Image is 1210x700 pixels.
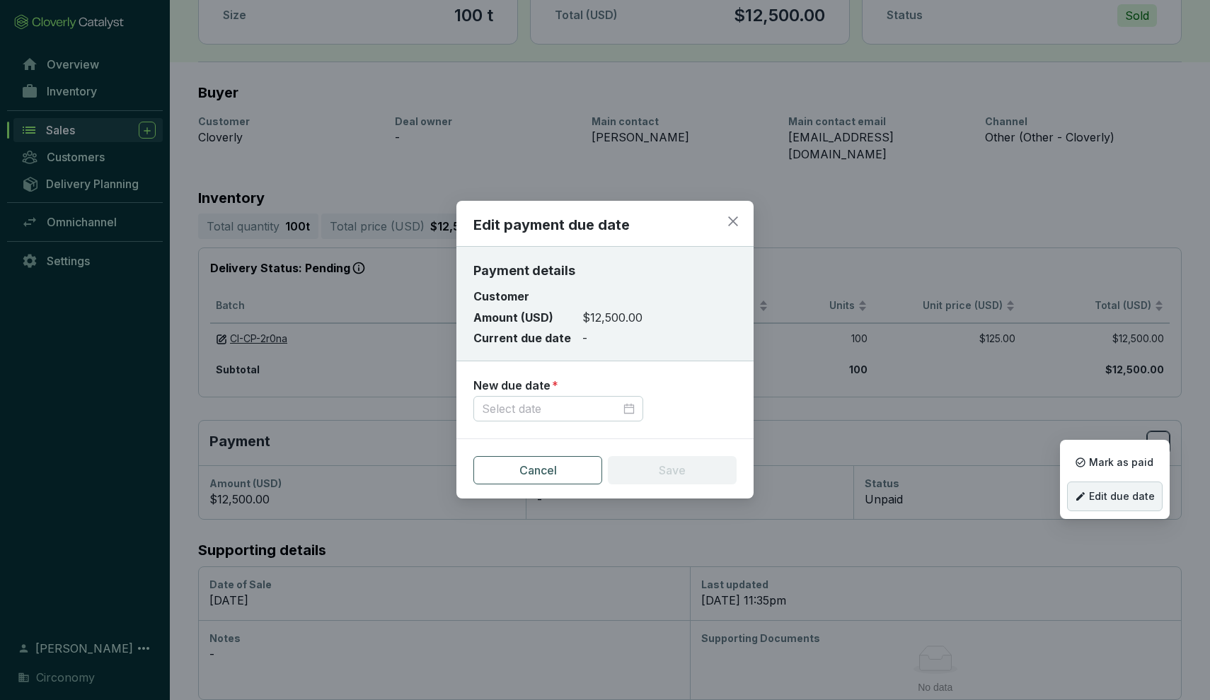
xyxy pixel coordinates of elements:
[1089,491,1155,502] span: Edit due date
[722,215,744,228] span: Close
[473,215,737,235] h2: Edit payment due date
[582,332,587,347] div: -
[473,378,551,394] p: New due date
[1067,482,1163,511] p: Edit due date
[473,289,580,305] div: Customer
[473,332,580,347] div: Current due date
[482,402,621,417] input: Select date
[1067,448,1163,477] p: Mark as paid
[473,261,737,281] div: Payment details
[582,310,643,326] div: $12,500.00
[473,457,602,485] button: Cancel
[722,210,744,233] button: Close
[1089,457,1153,468] span: Mark as paid
[473,310,553,325] span: Amount (USD)
[519,462,557,479] span: Cancel
[727,215,739,228] span: close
